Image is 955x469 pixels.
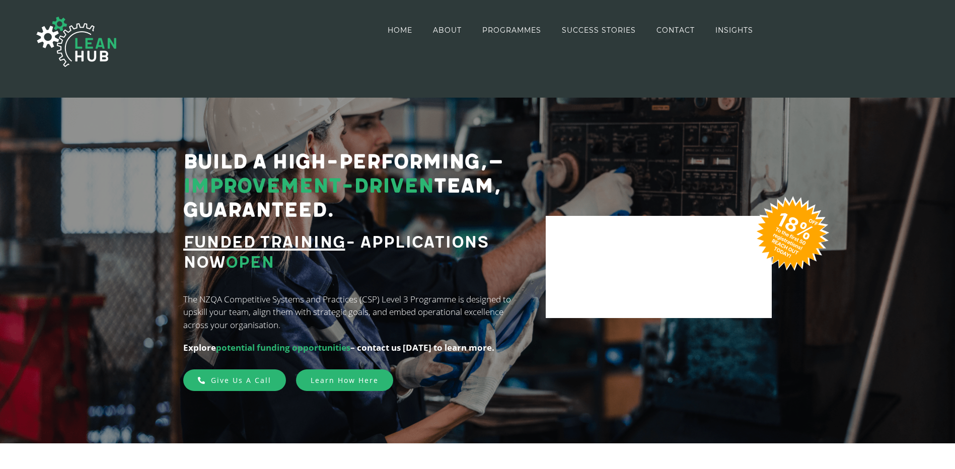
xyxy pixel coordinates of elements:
nav: Main Menu [388,1,753,59]
span: ABOUT [433,27,462,34]
a: HOME [388,1,412,59]
p: The NZQA Competitive Systems and Practices (CSP) Level 3 Programme is designed to upskill your te... [183,293,523,332]
a: PROGRAMMES [482,1,541,59]
a: SUCCESS STORIES [562,1,636,59]
a: Give Us A Call [183,369,286,391]
h1: Build a High-Performing,— Team, Guaranteed. [183,150,523,222]
span: Improvement-Driven [183,174,434,198]
span: INSIGHTS [715,27,753,34]
img: updated-discount-star [742,183,842,284]
span: SUCCESS STORIES [562,27,636,34]
img: The Lean Hub | Optimising productivity with Lean Logo [26,6,127,77]
a: Learn How Here [296,369,393,391]
span: Give Us A Call [211,375,271,385]
span: CONTACT [656,27,695,34]
a: ABOUT [433,1,462,59]
span: HOME [388,27,412,34]
a: INSIGHTS [715,1,753,59]
span: Learn How Here [311,375,379,385]
span: PROGRAMMES [482,27,541,34]
iframe: Web Forms [558,226,759,301]
strong: Explore – contact us [DATE] to learn more. [183,342,494,353]
span: Funded Training [183,232,345,253]
a: CONTACT [656,1,695,59]
h2: – Applications Now [183,232,523,273]
span: potential funding opportunities [216,342,350,353]
span: Open [226,253,274,273]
